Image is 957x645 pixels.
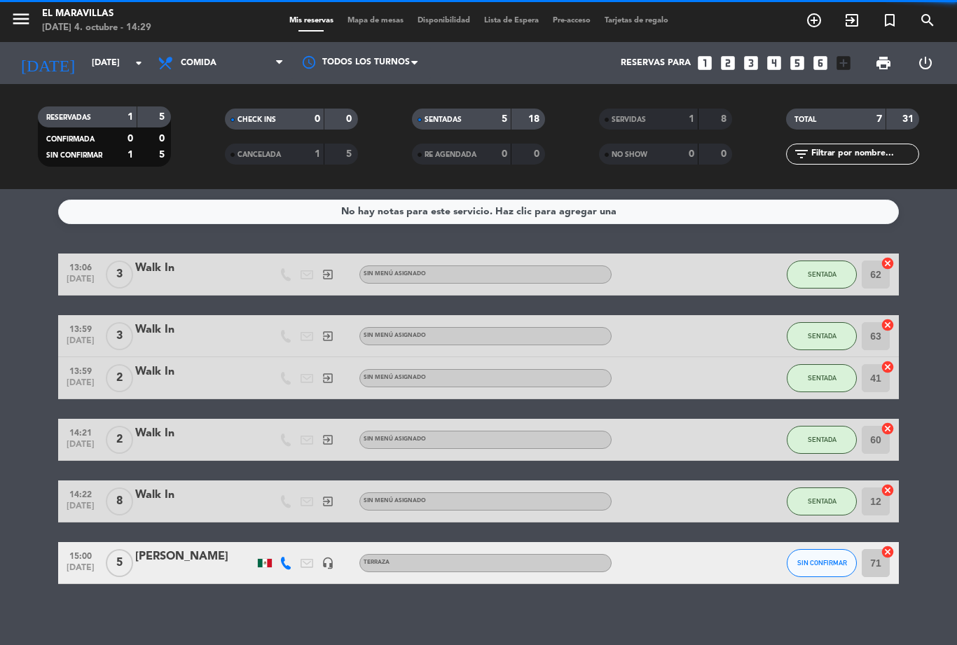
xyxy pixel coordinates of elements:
span: Tarjetas de regalo [598,17,675,25]
i: exit_to_app [322,372,334,384]
span: 8 [106,487,133,515]
span: 2 [106,426,133,454]
span: SENTADA [808,332,836,340]
strong: 0 [128,134,133,144]
span: [DATE] [63,336,98,352]
span: Reserva especial [871,8,909,32]
div: [PERSON_NAME] [135,548,254,566]
strong: 8 [721,114,729,124]
span: [DATE] [63,563,98,579]
div: [DATE] 4. octubre - 14:29 [42,21,151,35]
span: SIN CONFIRMAR [46,152,102,159]
i: exit_to_app [322,330,334,342]
span: SERVIDAS [612,116,646,123]
span: Reservas para [621,58,691,68]
div: Walk In [135,259,254,277]
i: looks_two [719,54,737,72]
div: No hay notas para este servicio. Haz clic para agregar una [341,204,617,220]
strong: 0 [689,149,694,159]
span: 2 [106,364,133,392]
span: Sin menú asignado [364,271,426,277]
span: SENTADA [808,436,836,443]
strong: 5 [502,114,507,124]
span: CHECK INS [237,116,276,123]
i: exit_to_app [322,495,334,508]
i: cancel [881,318,895,332]
span: Sin menú asignado [364,375,426,380]
span: RESERVAR MESA [795,8,833,32]
button: SENTADA [787,322,857,350]
span: Mis reservas [282,17,340,25]
span: CONFIRMADA [46,136,95,143]
span: SIN CONFIRMAR [797,559,847,567]
i: exit_to_app [322,268,334,281]
strong: 5 [159,112,167,122]
i: looks_one [696,54,714,72]
div: Walk In [135,486,254,504]
i: cancel [881,360,895,374]
i: filter_list [793,146,810,162]
i: cancel [881,545,895,559]
button: SENTADA [787,364,857,392]
button: SENTADA [787,261,857,289]
span: 14:21 [63,424,98,440]
span: 3 [106,322,133,350]
strong: 7 [876,114,882,124]
span: [DATE] [63,275,98,291]
button: SENTADA [787,487,857,515]
strong: 0 [721,149,729,159]
span: BUSCAR [909,8,946,32]
span: CANCELADA [237,151,281,158]
span: WALK IN [833,8,871,32]
span: RESERVADAS [46,114,91,121]
i: cancel [881,422,895,436]
div: LOG OUT [904,42,946,84]
i: looks_5 [788,54,806,72]
span: SENTADA [808,270,836,278]
strong: 18 [528,114,542,124]
span: [DATE] [63,378,98,394]
span: TERRAZA [364,560,390,565]
span: Comida [181,58,216,68]
button: menu [11,8,32,34]
span: 15:00 [63,547,98,563]
input: Filtrar por nombre... [810,146,918,162]
span: 14:22 [63,485,98,501]
i: exit_to_app [844,12,860,29]
i: headset_mic [322,557,334,569]
div: Walk In [135,321,254,339]
strong: 0 [315,114,320,124]
i: looks_6 [811,54,829,72]
strong: 1 [689,114,694,124]
i: add_circle_outline [806,12,822,29]
div: Walk In [135,424,254,443]
span: RE AGENDADA [425,151,476,158]
i: arrow_drop_down [130,55,147,71]
button: SIN CONFIRMAR [787,549,857,577]
i: turned_in_not [881,12,898,29]
strong: 5 [159,150,167,160]
strong: 0 [534,149,542,159]
i: looks_3 [742,54,760,72]
strong: 5 [346,149,354,159]
strong: 1 [128,150,133,160]
span: 13:59 [63,320,98,336]
i: menu [11,8,32,29]
span: SENTADA [808,374,836,382]
strong: 0 [346,114,354,124]
span: 13:06 [63,258,98,275]
i: cancel [881,483,895,497]
div: Walk In [135,363,254,381]
span: 3 [106,261,133,289]
span: [DATE] [63,440,98,456]
span: Sin menú asignado [364,436,426,442]
span: SENTADAS [425,116,462,123]
span: NO SHOW [612,151,647,158]
i: [DATE] [11,48,85,78]
strong: 31 [902,114,916,124]
strong: 1 [315,149,320,159]
span: Mapa de mesas [340,17,411,25]
span: Disponibilidad [411,17,477,25]
span: print [875,55,892,71]
span: Pre-acceso [546,17,598,25]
